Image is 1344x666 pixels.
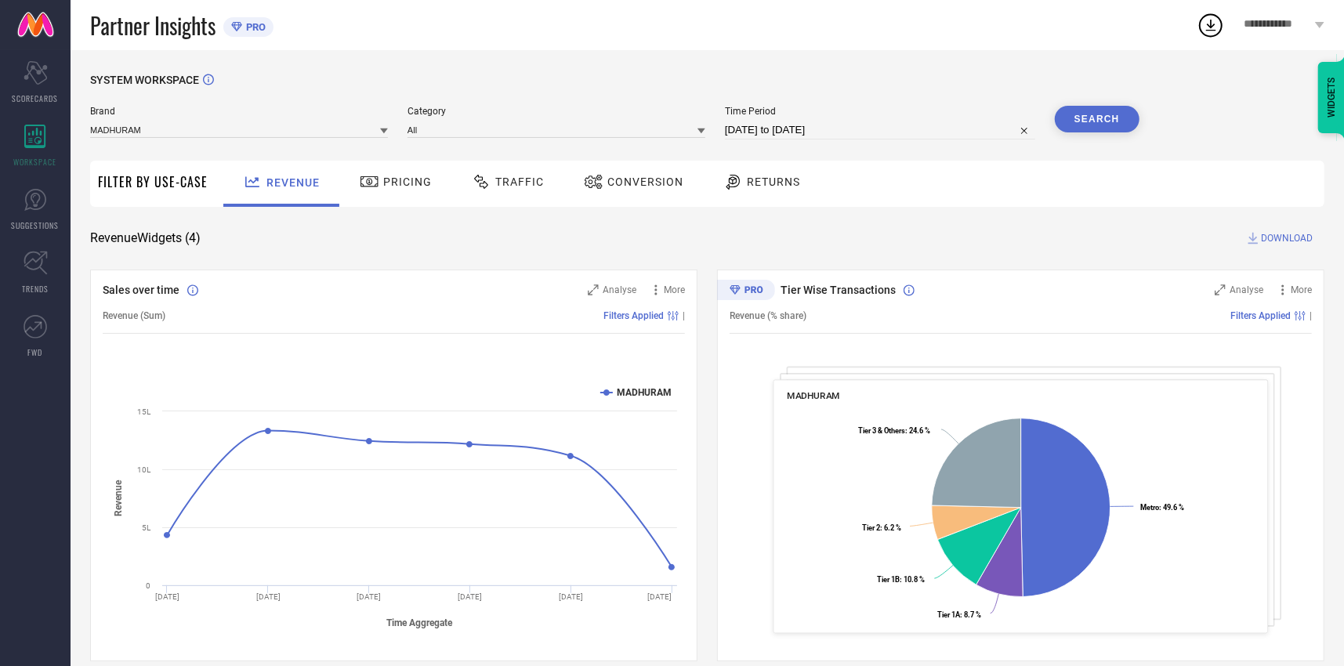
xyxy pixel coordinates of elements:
[90,74,199,86] span: SYSTEM WORKSPACE
[683,310,685,321] span: |
[1197,11,1225,39] div: Open download list
[717,280,775,303] div: Premium
[137,465,151,474] text: 10L
[90,9,216,42] span: Partner Insights
[495,176,544,188] span: Traffic
[103,284,179,296] span: Sales over time
[12,219,60,231] span: SUGGESTIONS
[937,610,961,619] tspan: Tier 1A
[617,387,672,398] text: MADHURAM
[664,284,685,295] span: More
[1230,310,1291,321] span: Filters Applied
[98,172,208,191] span: Filter By Use-Case
[242,21,266,33] span: PRO
[1140,503,1184,512] text: : 49.6 %
[747,176,800,188] span: Returns
[256,592,281,601] text: [DATE]
[1140,503,1159,512] tspan: Metro
[1261,230,1313,246] span: DOWNLOAD
[607,176,683,188] span: Conversion
[137,407,151,416] text: 15L
[266,176,320,189] span: Revenue
[458,592,482,601] text: [DATE]
[146,581,150,590] text: 0
[14,156,57,168] span: WORKSPACE
[647,592,672,601] text: [DATE]
[781,284,896,296] span: Tier Wise Transactions
[937,610,981,619] text: : 8.7 %
[1310,310,1312,321] span: |
[1230,284,1263,295] span: Analyse
[1291,284,1312,295] span: More
[142,523,151,532] text: 5L
[859,426,906,435] tspan: Tier 3 & Others
[603,284,636,295] span: Analyse
[90,230,201,246] span: Revenue Widgets ( 4 )
[730,310,806,321] span: Revenue (% share)
[859,426,931,435] text: : 24.6 %
[103,310,165,321] span: Revenue (Sum)
[13,92,59,104] span: SCORECARDS
[862,523,880,532] tspan: Tier 2
[588,284,599,295] svg: Zoom
[383,176,432,188] span: Pricing
[22,283,49,295] span: TRENDS
[408,106,705,117] span: Category
[1215,284,1226,295] svg: Zoom
[387,617,454,628] tspan: Time Aggregate
[725,106,1035,117] span: Time Period
[877,575,925,584] text: : 10.8 %
[113,480,124,516] tspan: Revenue
[877,575,900,584] tspan: Tier 1B
[559,592,583,601] text: [DATE]
[155,592,179,601] text: [DATE]
[1055,106,1139,132] button: Search
[603,310,664,321] span: Filters Applied
[788,390,840,401] span: MADHURAM
[90,106,388,117] span: Brand
[357,592,382,601] text: [DATE]
[862,523,901,532] text: : 6.2 %
[725,121,1035,139] input: Select time period
[28,346,43,358] span: FWD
